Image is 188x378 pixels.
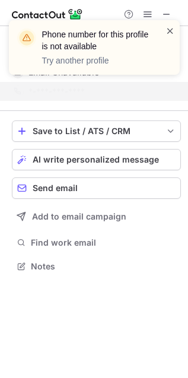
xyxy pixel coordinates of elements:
span: Find work email [31,237,176,248]
button: save-profile-one-click [12,120,181,142]
span: Send email [33,183,78,193]
button: AI write personalized message [12,149,181,170]
p: Try another profile [42,55,151,66]
button: Send email [12,177,181,199]
header: Phone number for this profile is not available [42,28,151,52]
button: Add to email campaign [12,206,181,227]
button: Find work email [12,234,181,251]
img: ContactOut v5.3.10 [12,7,83,21]
span: Notes [31,261,176,272]
button: Notes [12,258,181,275]
span: AI write personalized message [33,155,159,164]
div: Save to List / ATS / CRM [33,126,160,136]
img: warning [17,28,36,47]
span: Add to email campaign [32,212,126,221]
